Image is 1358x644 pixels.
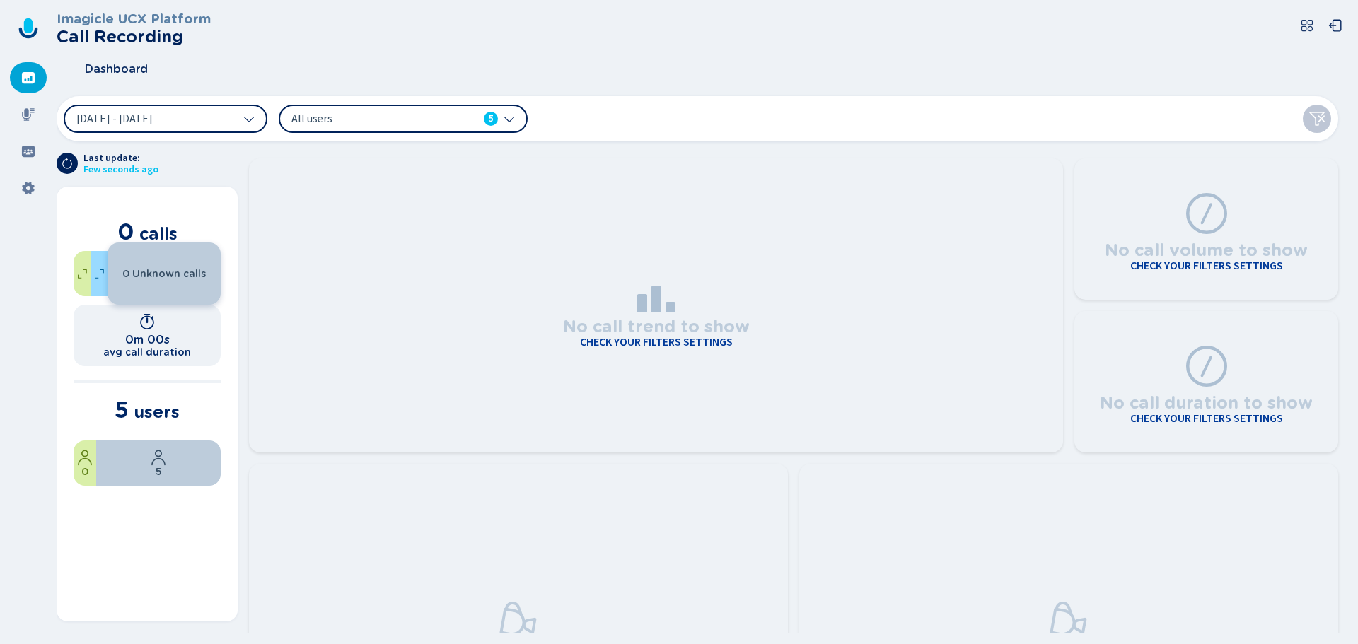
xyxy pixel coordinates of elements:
span: All users [291,111,454,127]
span: calls [139,223,178,244]
div: Dashboard [10,62,47,93]
span: Dashboard [85,63,148,76]
svg: user-profile [150,449,167,466]
h3: No call duration to show [1100,389,1313,413]
div: 0% [74,440,96,486]
span: 5 [156,466,162,477]
h2: avg call duration [103,346,191,358]
button: [DATE] - [DATE] [64,105,267,133]
div: Settings [10,172,47,204]
h4: Check your filters settings [580,336,733,349]
div: Groups [10,136,47,167]
svg: user-profile [76,449,93,466]
span: 0 Unknown calls [122,268,206,279]
svg: groups-filled [21,144,35,158]
svg: expand [74,265,91,282]
svg: expand [91,265,108,282]
h3: No call trend to show [563,312,750,336]
svg: funnel-disabled [1308,110,1325,127]
span: 5 [115,396,129,423]
svg: timer [139,313,156,330]
span: Last update: [83,153,158,164]
span: 5 [489,112,494,126]
span: 0 [117,218,134,245]
h3: Imagicle UCX Platform [57,11,211,27]
span: users [134,402,180,422]
div: Recordings [10,99,47,130]
h4: Check your filters settings [1130,259,1283,272]
svg: chevron-down [504,113,515,124]
h4: Check your filters settings [1130,412,1283,425]
svg: arrow-clockwise [62,158,73,169]
h3: No call volume to show [1105,236,1308,260]
h2: Call Recording [57,27,211,47]
div: 0 [91,251,108,296]
h1: 0m 00s [125,333,170,346]
svg: dashboard-filled [21,71,35,85]
div: 100% [96,440,221,486]
span: Few seconds ago [83,164,158,175]
div: 0 [108,242,221,305]
span: [DATE] - [DATE] [76,113,153,124]
div: 0 [74,251,91,296]
button: Clear filters [1303,105,1331,133]
svg: box-arrow-left [1328,18,1342,33]
svg: chevron-down [243,113,255,124]
span: 0 [81,466,88,477]
svg: mic-fill [21,107,35,122]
